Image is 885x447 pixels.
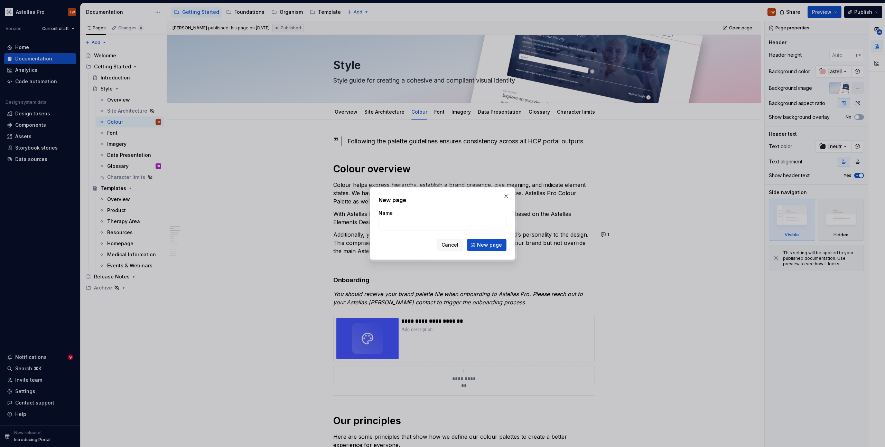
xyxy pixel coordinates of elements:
span: Cancel [441,241,458,248]
label: Name [379,210,393,217]
button: New page [467,239,506,251]
span: New page [477,241,502,248]
button: Cancel [437,239,463,251]
h2: New page [379,196,506,204]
